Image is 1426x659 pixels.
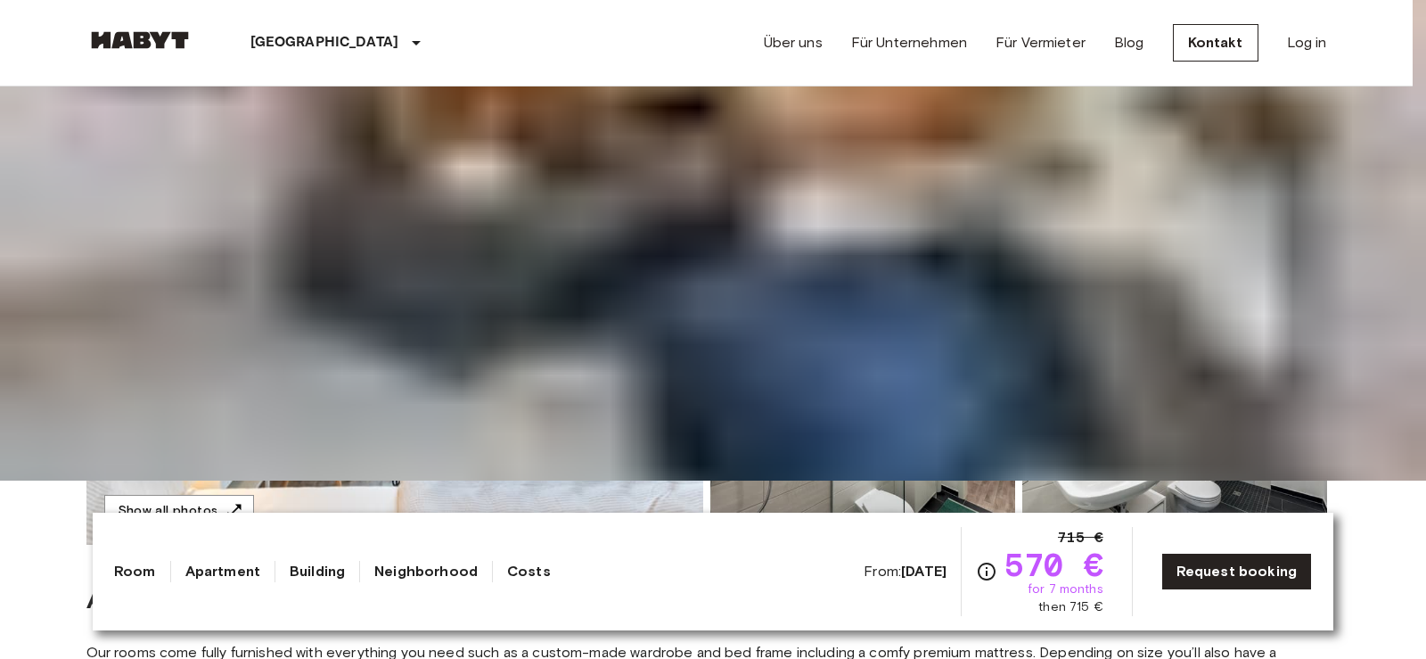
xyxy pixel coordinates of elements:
a: Costs [507,561,551,582]
a: Building [290,561,345,582]
img: Habyt [86,31,193,49]
span: From: [864,562,947,581]
a: Request booking [1161,553,1312,590]
a: Kontakt [1173,24,1258,62]
span: for 7 months [1028,581,1103,598]
a: Für Unternehmen [851,32,967,54]
a: Room [114,561,156,582]
svg: Check cost overview for full price breakdown. Please note that discounts apply to new joiners onl... [976,561,997,582]
b: [DATE] [901,563,947,580]
span: then 715 € [1038,598,1103,616]
a: Apartment [185,561,260,582]
button: Show all photos [104,495,254,528]
a: Für Vermieter [996,32,1086,54]
a: Über uns [764,32,823,54]
span: 570 € [1004,548,1103,581]
span: About the room [86,588,1327,614]
p: [GEOGRAPHIC_DATA] [250,32,399,54]
a: Log in [1287,32,1327,54]
span: 715 € [1058,527,1103,548]
a: Neighborhood [374,561,478,582]
a: Blog [1114,32,1144,54]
